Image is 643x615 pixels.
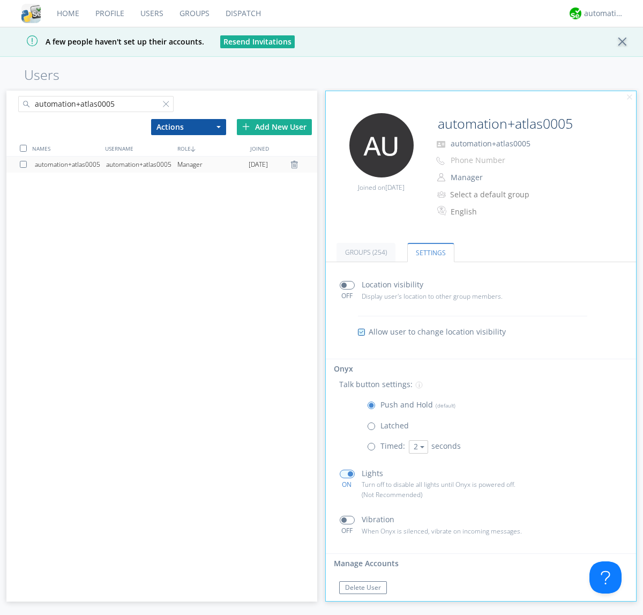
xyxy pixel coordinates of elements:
img: cancel.svg [626,94,633,101]
img: icon-alert-users-thin-outline.svg [437,187,447,202]
p: Lights [362,468,383,479]
p: Location visibility [362,279,423,291]
button: 2 [409,440,428,454]
span: (default) [433,402,455,409]
div: automation+atlas0005 [106,157,177,173]
span: Allow user to change location visibility [369,327,506,337]
div: JOINED [248,140,320,156]
button: Resend Invitations [220,35,295,48]
img: plus.svg [242,123,250,130]
input: Name [433,113,607,135]
p: Talk button settings: [339,379,413,390]
a: Groups (254) [337,243,395,262]
button: Delete User [339,581,387,594]
div: automation+atlas [584,8,624,19]
a: automation+atlas0005automation+atlas0005Manager[DATE] [6,157,317,173]
iframe: Toggle Customer Support [589,561,622,594]
p: Push and Hold [380,399,455,411]
div: ON [335,480,359,489]
span: A few people haven't set up their accounts. [8,36,204,47]
span: automation+atlas0005 [451,138,530,149]
p: Turn off to disable all lights until Onyx is powered off. [362,479,540,490]
div: English [451,206,540,217]
span: seconds [431,441,461,451]
div: OFF [335,291,359,300]
img: d2d01cd9b4174d08988066c6d424eccd [570,8,581,19]
button: Manager [447,170,554,185]
span: [DATE] [249,157,268,173]
span: [DATE] [385,183,405,192]
div: USERNAME [102,140,175,156]
p: Display user's location to other group members. [362,291,540,301]
div: Add New User [237,119,312,135]
p: When Onyx is silenced, vibrate on incoming messages. [362,526,540,536]
div: ROLE [175,140,247,156]
p: Latched [380,420,409,432]
p: Vibration [362,514,394,525]
div: Manager [177,157,249,173]
button: Actions [151,119,226,135]
img: In groups with Translation enabled, this user's messages will be automatically translated to and ... [437,204,448,217]
div: Select a default group [450,189,540,200]
img: person-outline.svg [437,173,445,182]
span: Joined on [358,183,405,192]
a: Settings [407,243,454,262]
p: (Not Recommended) [362,490,540,500]
p: Timed: [380,440,405,452]
img: 373638.png [349,113,414,177]
img: phone-outline.svg [436,157,445,165]
input: Search users [18,96,174,112]
img: cddb5a64eb264b2086981ab96f4c1ba7 [21,4,41,23]
div: OFF [335,526,359,535]
div: automation+atlas0005 [35,157,106,173]
div: NAMES [29,140,102,156]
